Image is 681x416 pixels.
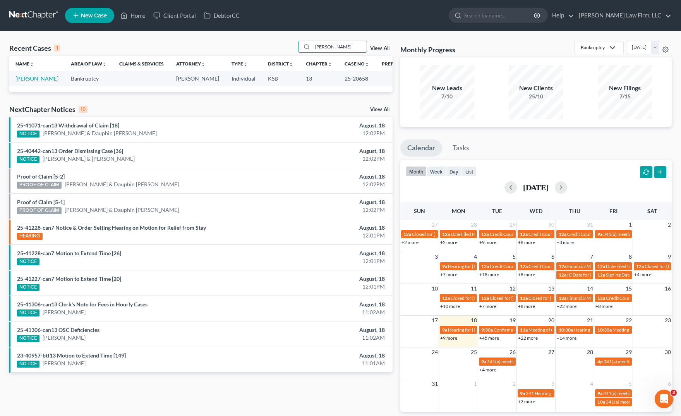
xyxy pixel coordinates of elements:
[551,379,555,388] span: 3
[487,359,562,364] span: 341(a) meeting for [PERSON_NAME]
[17,284,39,291] div: NOTICE
[479,272,499,277] a: +18 more
[65,206,179,214] a: [PERSON_NAME] & Dauphin [PERSON_NAME]
[528,263,609,269] span: Credit Counseling for [PERSON_NAME]
[492,208,502,214] span: Tue
[79,106,87,113] div: 10
[113,56,170,71] th: Claims & Services
[17,148,123,154] a: 25-40442-can13 Order Dismissing Case [36]
[170,71,225,86] td: [PERSON_NAME]
[17,335,39,342] div: NOTICE
[609,208,618,214] span: Fri
[526,390,636,396] span: 341 Hearing for [PERSON_NAME] & [PERSON_NAME]
[606,272,675,278] span: Signing Date for [PERSON_NAME]
[490,231,570,237] span: Credit Counseling for [PERSON_NAME]
[664,284,672,293] span: 16
[581,44,605,51] div: Bankruptcy
[9,105,87,114] div: NextChapter Notices
[481,295,489,301] span: 12a
[17,156,39,163] div: NOTICE
[431,316,439,325] span: 17
[267,180,384,188] div: 12:02PM
[490,263,570,269] span: Credit Counseling for [PERSON_NAME]
[664,316,672,325] span: 23
[267,122,384,129] div: August, 18
[400,45,455,54] h3: Monthly Progress
[225,71,262,86] td: Individual
[431,220,439,229] span: 27
[200,9,244,22] a: DebtorCC
[267,249,384,257] div: August, 18
[17,327,99,333] a: 25-41306-can13 OSC Deficiencies
[17,131,39,138] div: NOTICE
[149,9,200,22] a: Client Portal
[15,61,34,67] a: Nameunfold_more
[481,327,493,333] span: 9:30a
[442,231,450,237] span: 12a
[559,327,573,333] span: 10:30a
[551,252,555,261] span: 6
[232,61,248,67] a: Typeunfold_more
[547,220,555,229] span: 30
[509,284,516,293] span: 12
[586,347,594,357] span: 28
[17,207,62,214] div: PROOF OF CLAIM
[267,326,384,334] div: August, 18
[268,61,293,67] a: Districtunfold_more
[448,263,508,269] span: Hearing for [PERSON_NAME]
[267,275,384,283] div: August, 18
[636,263,644,269] span: 12a
[267,301,384,308] div: August, 18
[598,84,652,93] div: New Filings
[267,224,384,232] div: August, 18
[420,93,474,100] div: 7/10
[628,252,633,261] span: 8
[470,347,478,357] span: 25
[17,258,39,265] div: NOTICE
[575,9,671,22] a: [PERSON_NAME] Law Firm, LLC
[667,379,672,388] span: 6
[81,13,107,19] span: New Case
[597,231,602,237] span: 9a
[312,41,367,52] input: Search by name...
[17,199,65,205] a: Proof of Claim [5-1]
[370,46,389,51] a: View All
[548,9,574,22] a: Help
[625,284,633,293] span: 15
[451,231,603,237] span: Date Filed for [GEOGRAPHIC_DATA][PERSON_NAME] & [PERSON_NAME]
[71,61,107,67] a: Area of Lawunfold_more
[434,252,439,261] span: 3
[440,335,457,341] a: +9 more
[479,335,499,341] a: +45 more
[559,272,566,278] span: 12a
[427,166,446,177] button: week
[431,379,439,388] span: 31
[440,272,457,277] a: +7 more
[567,295,657,301] span: Financial Management for [PERSON_NAME]
[567,272,626,278] span: IC Date for [PERSON_NAME]
[338,71,376,86] td: 25-20658
[528,327,614,333] span: Meeting of Creditors for [PERSON_NAME]
[479,239,496,245] a: +9 more
[625,316,633,325] span: 22
[412,231,511,237] span: Closed for [PERSON_NAME] & [PERSON_NAME]
[431,284,439,293] span: 10
[448,327,508,333] span: Hearing for [PERSON_NAME]
[597,359,603,364] span: 4p
[647,208,657,214] span: Sat
[452,208,465,214] span: Mon
[43,359,86,367] a: [PERSON_NAME]
[403,231,411,237] span: 12a
[518,239,535,245] a: +8 more
[9,43,60,53] div: Recent Cases
[440,303,460,309] a: +10 more
[17,275,121,282] a: 25-41227-can7 Motion to Extend Time [20]
[267,352,384,359] div: August, 18
[442,263,447,269] span: 9a
[420,84,474,93] div: New Leads
[29,62,34,67] i: unfold_more
[603,231,678,237] span: 341(a) meeting for [PERSON_NAME]
[598,93,652,100] div: 7/15
[15,75,58,82] a: [PERSON_NAME]
[509,84,563,93] div: New Clients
